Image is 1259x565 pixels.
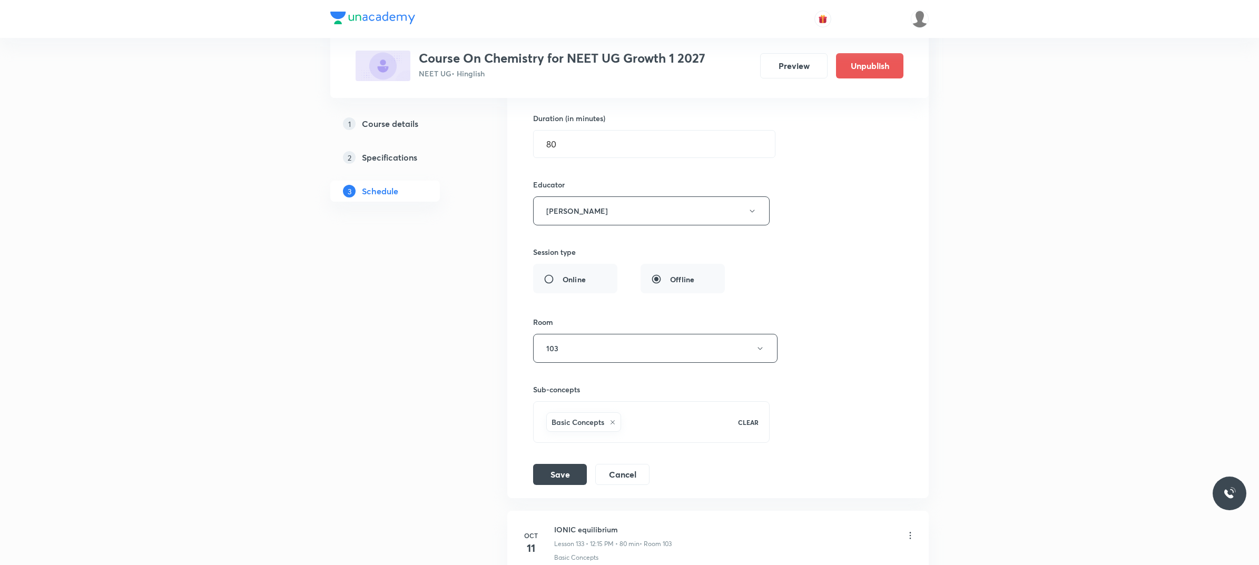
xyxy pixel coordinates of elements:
a: Company Logo [330,12,415,27]
h6: Educator [533,179,770,190]
h6: Sub-concepts [533,384,770,395]
h5: Specifications [362,151,417,164]
img: avatar [818,14,828,24]
p: NEET UG • Hinglish [419,68,705,79]
p: CLEAR [738,418,759,427]
input: 80 [534,131,775,157]
a: 1Course details [330,113,474,134]
h4: 11 [520,540,542,556]
img: UNACADEMY [911,10,929,28]
h3: Course On Chemistry for NEET UG Growth 1 2027 [419,51,705,66]
p: Basic Concepts [554,553,598,562]
button: avatar [814,11,831,27]
p: 2 [343,151,356,164]
button: Preview [760,53,828,78]
h6: IONIC equilibrium [554,524,672,535]
p: • Room 103 [640,539,672,549]
button: Save [533,464,587,485]
button: 103 [533,334,778,363]
p: Lesson 133 • 12:15 PM • 80 min [554,539,640,549]
img: 8864F5D3-C5D7-4EDF-9631-3C4BEC8C9998_plus.png [356,51,410,81]
h5: Course details [362,117,418,130]
h6: Room [533,316,553,328]
button: [PERSON_NAME] [533,196,770,225]
button: Cancel [595,464,650,485]
h6: Duration (in minutes) [533,113,605,124]
img: ttu [1223,487,1236,500]
p: 3 [343,185,356,197]
h6: Session type [533,246,576,257]
h6: Basic Concepts [552,417,604,428]
p: 1 [343,117,356,130]
h6: Oct [520,531,542,540]
button: Unpublish [836,53,903,78]
a: 2Specifications [330,147,474,168]
img: Company Logo [330,12,415,24]
h5: Schedule [362,185,398,197]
